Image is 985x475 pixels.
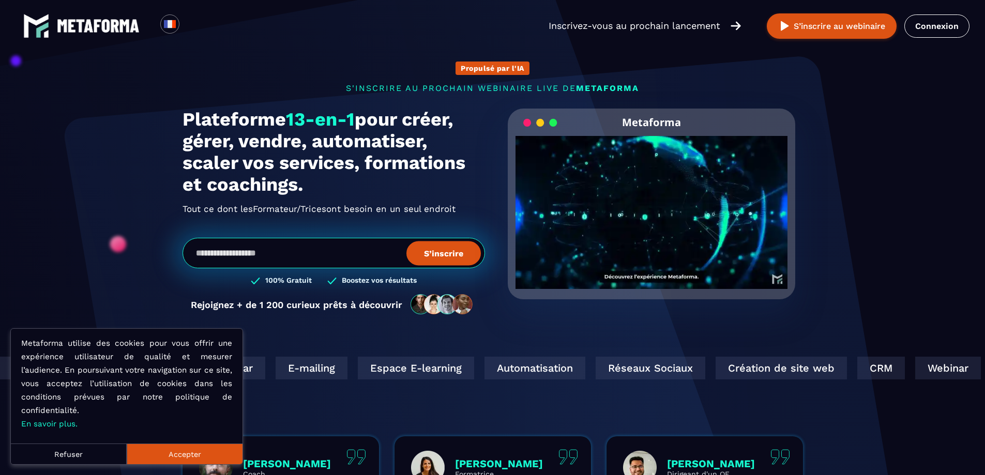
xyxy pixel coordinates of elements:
p: [PERSON_NAME] [455,457,543,470]
img: checked [327,276,337,286]
h1: Plateforme pour créer, gérer, vendre, automatiser, scaler vos services, formations et coachings. [183,109,485,195]
img: loading [523,118,557,128]
div: Réseaux Sociaux [595,357,704,379]
div: Création de site web [715,357,846,379]
button: S’inscrire [406,241,481,265]
p: s'inscrire au prochain webinaire live de [183,83,803,93]
img: logo [23,13,49,39]
h2: Metaforma [622,109,681,136]
button: Accepter [127,443,243,464]
div: Automatisation [483,357,584,379]
img: arrow-right [731,20,741,32]
p: [PERSON_NAME] [667,457,755,470]
video: Your browser does not support the video tag. [516,136,788,272]
img: quote [346,449,366,465]
span: 13-en-1 [286,109,355,130]
button: Refuser [11,443,127,464]
img: community-people [407,294,477,315]
p: Rejoignez + de 1 200 curieux prêts à découvrir [191,299,402,310]
a: En savoir plus. [21,419,78,428]
p: Metaforma utilise des cookies pour vous offrir une expérience utilisateur de qualité et mesurer l... [21,336,232,431]
img: quote [558,449,578,465]
div: E-mailing [275,357,346,379]
button: S’inscrire au webinaire [767,13,897,39]
p: Propulsé par l'IA [461,64,524,72]
img: quote [770,449,790,465]
input: Search for option [188,20,196,32]
div: Search for option [179,14,205,37]
img: checked [251,276,260,286]
span: METAFORMA [576,83,639,93]
div: CRM [856,357,904,379]
h3: Boostez vos résultats [342,276,417,286]
span: Formateur/Trices [253,201,326,217]
img: fr [163,18,176,30]
img: logo [57,19,140,33]
h3: 100% Gratuit [265,276,312,286]
p: Inscrivez-vous au prochain lancement [549,19,720,33]
div: Webinar [914,357,980,379]
h2: Tout ce dont les ont besoin en un seul endroit [183,201,485,217]
p: [PERSON_NAME] [243,457,331,470]
a: Connexion [904,14,969,38]
img: play [778,20,791,33]
div: Webinar [199,357,264,379]
div: Espace E-learning [357,357,473,379]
